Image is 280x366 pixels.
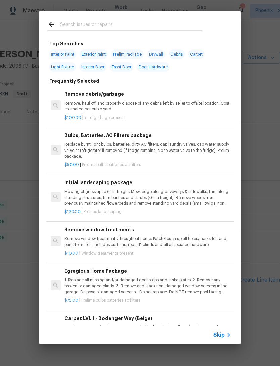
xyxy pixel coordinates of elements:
[49,49,76,59] span: Interior Paint
[64,209,231,215] p: |
[64,90,231,98] h6: Remove debris/garbage
[64,226,231,233] h6: Remove window treatments
[111,49,144,59] span: Prelim Package
[64,236,231,247] p: Remove window treatments throughout home. Patch/touch up all holes/marks left and paint to match....
[84,115,125,120] span: Yard garbage present
[64,210,81,214] span: $120.00
[82,163,141,167] span: Prelims bulbs batteries ac filters
[64,298,78,302] span: $75.00
[213,332,225,338] span: Skip
[64,314,231,322] h6: Carpet LVL 1 - Bodenger Way (Beige)
[64,163,79,167] span: $50.00
[64,277,231,295] p: 1. Replace all missing and/or damaged door stops and strike plates. 2. Remove any broken or damag...
[64,325,231,342] p: Install new carpet. (Bodenger Way 749 Bird Bath, Beige) at all previously carpeted locations. To ...
[64,298,231,303] p: |
[81,298,140,302] span: Prelims bulbs batteries ac filters
[49,62,76,72] span: Light Fixture
[49,77,99,85] h6: Frequently Selected
[80,49,108,59] span: Exterior Paint
[64,251,78,255] span: $10.00
[84,210,122,214] span: Prelims landscaping
[64,142,231,159] p: Replace burnt light bulbs, batteries, dirty AC filters, cap laundry valves, cap water supply valv...
[64,132,231,139] h6: Bulbs, Batteries, AC Filters package
[64,179,231,186] h6: Initial landscaping package
[64,189,231,206] p: Mowing of grass up to 6" in height. Mow, edge along driveways & sidewalks, trim along standing st...
[147,49,165,59] span: Drywall
[60,20,202,30] input: Search issues or repairs
[81,251,133,255] span: Window treatments present
[137,62,170,72] span: Door Hardware
[64,251,231,256] p: |
[64,115,81,120] span: $100.00
[110,62,133,72] span: Front Door
[79,62,106,72] span: Interior Door
[169,49,185,59] span: Debris
[188,49,205,59] span: Carpet
[64,101,231,112] p: Remove, haul off, and properly dispose of any debris left by seller to offsite location. Cost est...
[64,267,231,275] h6: Egregious Home Package
[49,40,83,47] h6: Top Searches
[64,115,231,121] p: |
[64,162,231,168] p: |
